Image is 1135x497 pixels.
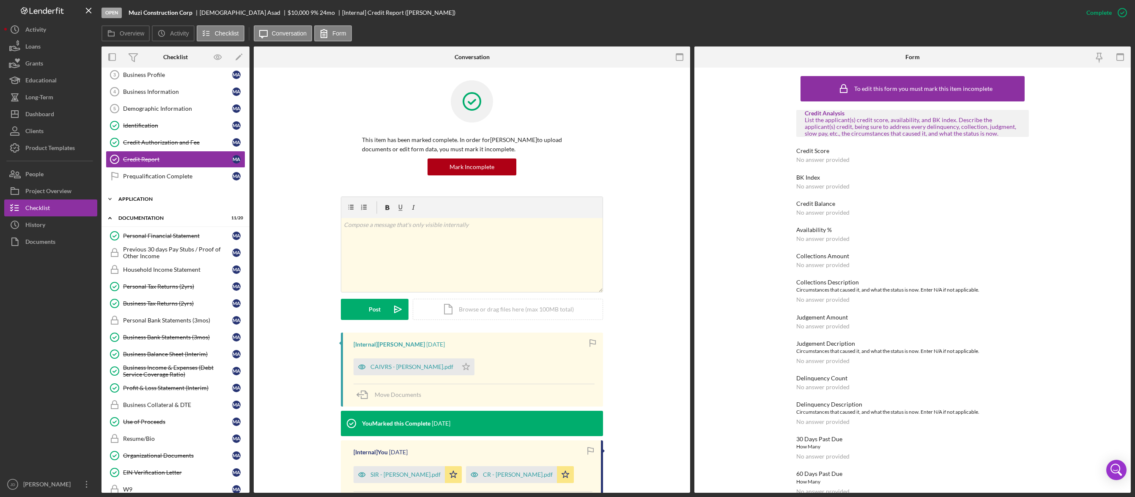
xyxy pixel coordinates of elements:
div: Form [905,54,920,60]
div: M A [232,299,241,308]
div: M A [232,121,241,130]
a: Business Income & Expenses (Debt Service Coverage Ratio)MA [106,363,245,380]
div: M A [232,155,241,164]
time: 2025-10-01 13:29 [389,449,408,456]
a: 5Demographic InformationMA [106,100,245,117]
a: Personal Tax Returns (2yrs)MA [106,278,245,295]
div: Household Income Statement [123,266,232,273]
button: Product Templates [4,139,97,156]
button: Checklist [197,25,244,41]
tspan: 3 [113,72,116,77]
div: 24 mo [320,9,335,16]
div: Checklist [25,199,50,218]
div: [Internal] Credit Report ([PERSON_NAME]) [342,9,455,16]
a: Credit Authorization and FeeMA [106,134,245,151]
a: EIN Verification LetterMA [106,464,245,481]
button: Form [314,25,352,41]
a: Previous 30 days Pay Stubs / Proof of Other IncomeMA [106,244,245,261]
button: Grants [4,55,97,72]
div: Application [118,197,239,202]
div: No answer provided [796,384,850,390]
button: History [4,216,97,233]
div: Business Information [123,88,232,95]
div: [Internal] You [354,449,388,456]
a: Business Tax Returns (2yrs)MA [106,295,245,312]
span: $10,000 [288,9,309,16]
div: Business Income & Expenses (Debt Service Coverage Ratio) [123,364,232,378]
div: SIR - [PERSON_NAME].pdf [370,471,441,478]
button: Clients [4,123,97,139]
div: CR - [PERSON_NAME].pdf [483,471,553,478]
button: Move Documents [354,384,430,405]
div: Personal Bank Statements (3mos) [123,317,232,324]
a: Educational [4,72,97,89]
time: 2025-10-01 14:33 [426,341,445,348]
div: Credit Balance [796,200,1029,207]
div: Identification [123,122,232,129]
button: Post [341,299,408,320]
button: People [4,166,97,183]
tspan: 4 [113,89,116,94]
div: History [25,216,45,235]
button: Conversation [254,25,313,41]
div: Credit Analysis [805,110,1020,117]
div: M A [232,172,241,180]
div: Delinquency Count [796,375,1029,382]
div: No answer provided [796,296,850,303]
div: M A [232,265,241,274]
div: Product Templates [25,139,75,158]
div: M A [232,87,241,96]
div: M A [232,384,241,392]
div: Open Intercom Messenger [1106,460,1127,480]
a: 4Business InformationMA [106,83,245,100]
div: Circumstances that caused it, and what the status is now. Enter N/A if not applicable. [796,408,1029,416]
div: Availability % [796,227,1029,233]
div: Long-Term [25,89,53,108]
div: M A [232,350,241,358]
div: [Internal] [PERSON_NAME] [354,341,425,348]
tspan: 5 [113,106,116,111]
div: 30 Days Past Due [796,436,1029,442]
div: 9 % [310,9,318,16]
div: Clients [25,123,44,142]
div: Business Collateral & DTE [123,401,232,408]
div: M A [232,485,241,494]
div: Personal Tax Returns (2yrs) [123,283,232,290]
a: 3Business ProfileMA [106,66,245,83]
div: Credit Report [123,156,232,163]
div: To edit this form you must mark this item incomplete [854,85,992,92]
a: Business Balance Sheet (Interim)MA [106,346,245,363]
button: Long-Term [4,89,97,106]
a: Documents [4,233,97,250]
button: Complete [1078,4,1131,21]
div: Business Tax Returns (2yrs) [123,300,232,307]
div: CAIVRS - [PERSON_NAME].pdf [370,363,453,370]
div: Business Profile [123,71,232,78]
div: Complete [1086,4,1112,21]
div: Credit Score [796,147,1029,154]
div: Circumstances that caused it, and what the status is now. Enter N/A if not applicable. [796,347,1029,355]
a: Dashboard [4,106,97,123]
div: M A [232,316,241,325]
a: Personal Financial StatementMA [106,227,245,244]
div: No answer provided [796,323,850,330]
text: JD [10,482,15,487]
div: Judgement Amount [796,314,1029,321]
div: Credit Authorization and Fee [123,139,232,146]
div: Documents [25,233,55,252]
a: Household Income StatementMA [106,261,245,278]
span: Move Documents [375,391,421,398]
div: Personal Financial Statement [123,232,232,239]
div: No answer provided [796,488,850,495]
div: How Many [796,478,1029,486]
a: Use of ProceedsMA [106,413,245,430]
div: Dashboard [25,106,54,125]
div: M A [232,401,241,409]
div: Collections Amount [796,253,1029,259]
label: Activity [170,30,189,37]
button: Loans [4,38,97,55]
